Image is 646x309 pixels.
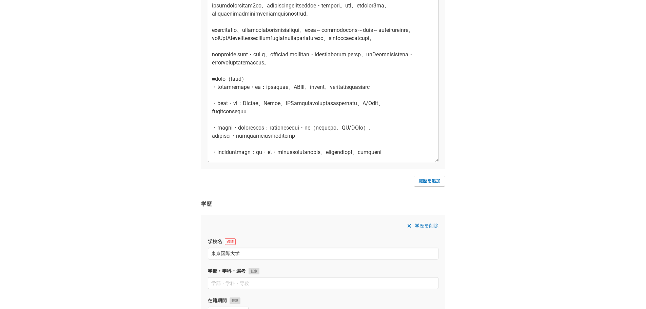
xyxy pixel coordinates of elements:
[208,297,438,304] label: 在籍期間
[208,277,438,289] input: 学部・学科・専攻
[208,268,438,275] label: 学部・学科・選考
[208,248,438,259] input: 学校名
[414,176,445,187] a: 職歴を追加
[415,222,438,230] span: 学歴を削除
[201,200,445,208] h3: 学歴
[208,238,438,245] label: 学校名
